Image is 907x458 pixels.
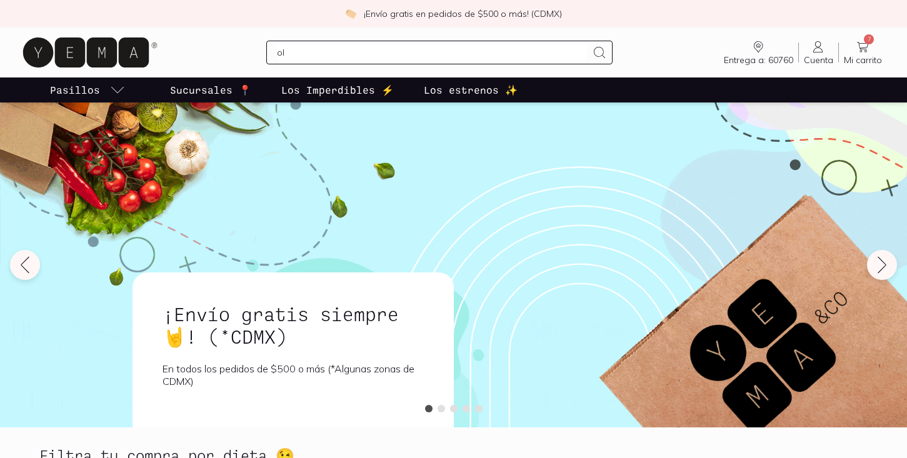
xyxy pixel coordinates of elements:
p: Los estrenos ✨ [424,82,518,97]
p: Pasillos [50,82,100,97]
input: Busca los mejores productos [277,45,588,60]
p: ¡Envío gratis en pedidos de $500 o más! (CDMX) [364,7,562,20]
a: Entrega a: 60760 [719,39,798,66]
span: Cuenta [804,54,833,66]
h1: ¡Envío gratis siempre🤘! (*CDMX) [163,302,424,347]
span: Mi carrito [844,54,882,66]
a: Cuenta [799,39,838,66]
a: 7Mi carrito [839,39,887,66]
a: Sucursales 📍 [168,77,254,102]
span: 7 [864,34,874,44]
span: Entrega a: 60760 [724,54,793,66]
a: Los Imperdibles ⚡️ [279,77,396,102]
a: Los estrenos ✨ [421,77,520,102]
p: En todos los pedidos de $500 o más (*Algunas zonas de CDMX) [163,362,424,387]
a: pasillo-todos-link [48,77,128,102]
p: Sucursales 📍 [170,82,251,97]
img: check [345,8,356,19]
p: Los Imperdibles ⚡️ [281,82,394,97]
